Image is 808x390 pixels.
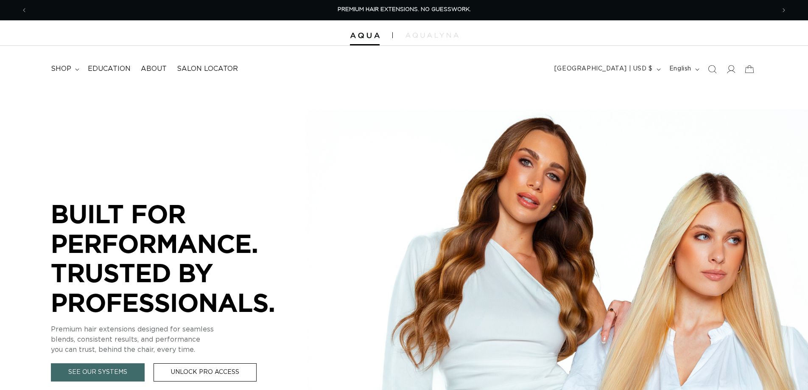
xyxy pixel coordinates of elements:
[154,363,257,382] a: Unlock Pro Access
[774,2,793,18] button: Next announcement
[338,7,471,12] span: PREMIUM HAIR EXTENSIONS. NO GUESSWORK.
[51,199,305,317] p: BUILT FOR PERFORMANCE. TRUSTED BY PROFESSIONALS.
[51,65,71,73] span: shop
[664,61,703,77] button: English
[405,33,459,38] img: aqualyna.com
[88,65,131,73] span: Education
[51,363,145,382] a: See Our Systems
[350,33,380,39] img: Aqua Hair Extensions
[554,65,653,73] span: [GEOGRAPHIC_DATA] | USD $
[46,59,83,79] summary: shop
[51,324,305,355] p: Premium hair extensions designed for seamless blends, consistent results, and performance you can...
[15,2,34,18] button: Previous announcement
[172,59,243,79] a: Salon Locator
[549,61,664,77] button: [GEOGRAPHIC_DATA] | USD $
[83,59,136,79] a: Education
[141,65,167,73] span: About
[136,59,172,79] a: About
[177,65,238,73] span: Salon Locator
[703,60,721,79] summary: Search
[669,65,691,73] span: English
